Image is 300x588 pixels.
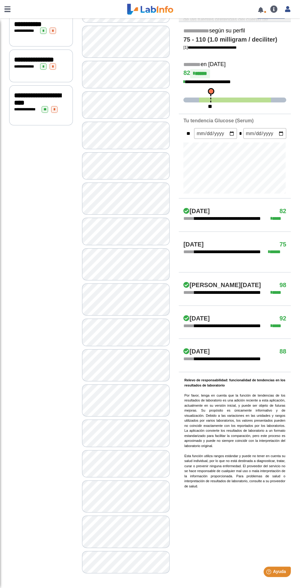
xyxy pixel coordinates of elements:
h4: [DATE] [183,315,210,322]
h4: [PERSON_NAME][DATE] [183,282,261,289]
iframe: Help widget launcher [246,564,293,581]
h4: 82 [183,69,286,78]
input: mm/dd/yyyy [194,128,237,139]
p: Por favor, tenga en cuenta que la función de tendencias de los resultados de laboratorio es una a... [184,378,285,489]
h4: 75 [279,241,286,248]
h4: 88 [279,348,286,355]
input: mm/dd/yyyy [243,128,286,139]
b: Tu tendencia Glucose (Serum) [183,118,253,123]
b: Relevo de responsabilidad: funcionalidad de tendencias en los resultados de laboratorio [184,378,285,387]
h4: 92 [279,315,286,322]
h5: según su perfil [183,28,286,35]
a: [1] [183,45,237,50]
h4: 98 [279,282,286,289]
h4: 75 - 110 (1.0 milligram / deciliter) [183,36,286,43]
h4: 82 [279,208,286,215]
h4: [DATE] [183,348,210,355]
h5: en [DATE] [183,61,286,68]
h4: [DATE] [183,208,210,215]
h4: [DATE] [183,241,204,248]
